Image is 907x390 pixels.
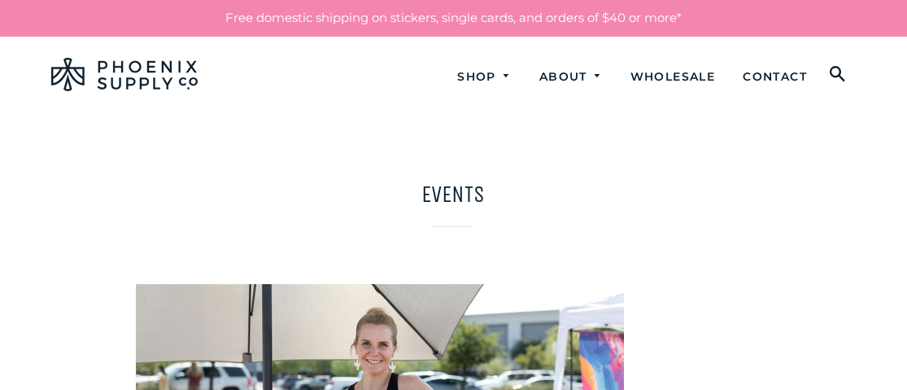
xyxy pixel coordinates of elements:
a: Shop [445,55,524,99]
a: About [527,55,615,99]
img: Phoenix Supply Co. [51,58,198,91]
a: Contact [730,55,819,99]
h1: Events [120,178,787,210]
a: Wholesale [618,55,728,99]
